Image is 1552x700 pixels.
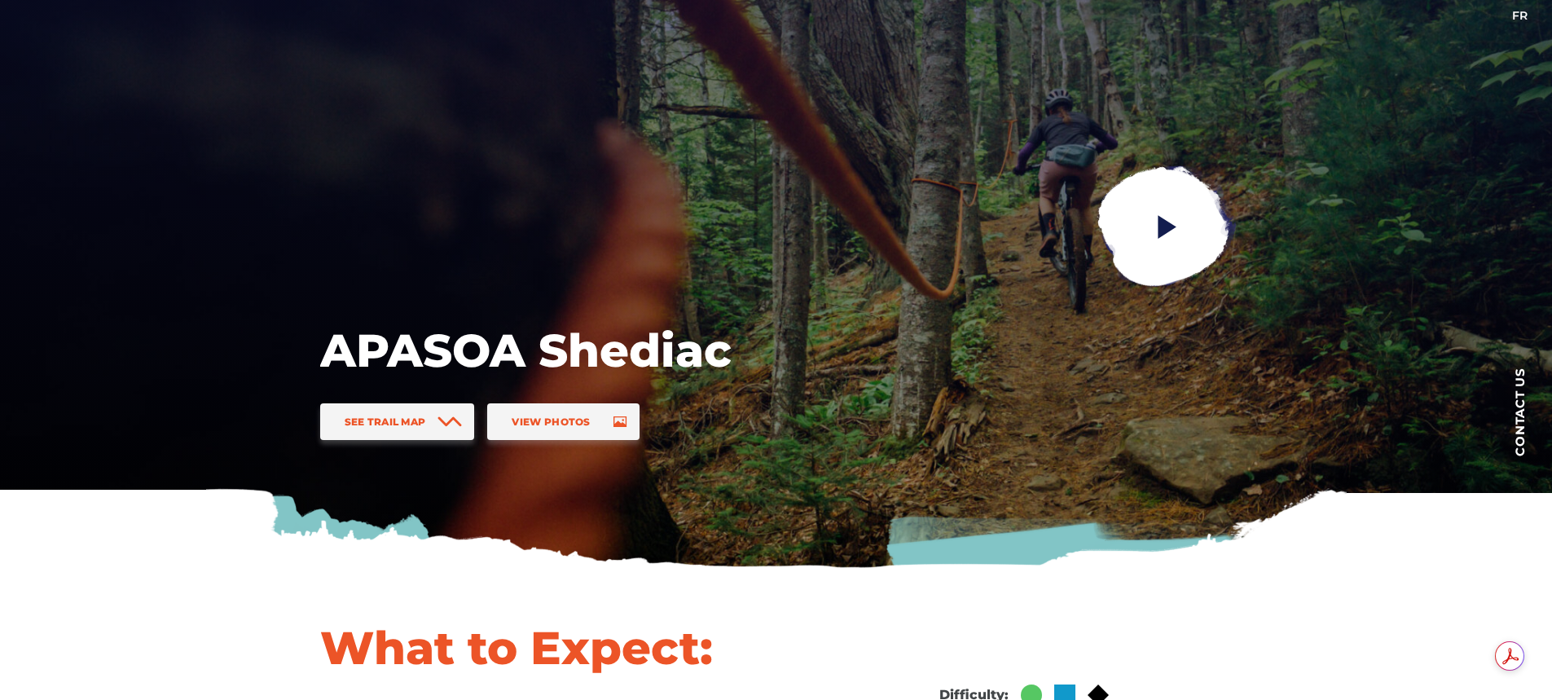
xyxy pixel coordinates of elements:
[512,416,590,428] span: View Photos
[345,416,426,428] span: See Trail Map
[1152,212,1181,241] ion-icon: play
[320,403,475,440] a: See Trail Map
[1487,342,1552,481] a: Contact us
[1512,8,1528,23] a: FR
[1514,368,1526,456] span: Contact us
[320,322,842,379] h1: APASOA Shediac
[487,403,639,440] a: View Photos
[320,619,850,676] h1: What to Expect:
